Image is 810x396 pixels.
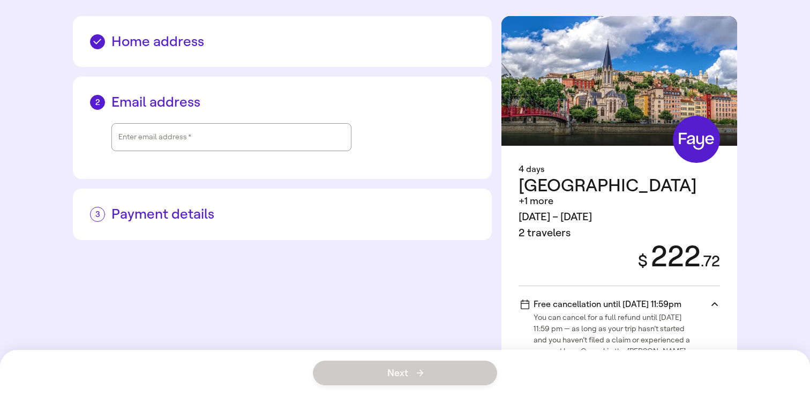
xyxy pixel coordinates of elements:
span: [GEOGRAPHIC_DATA] [519,175,697,196]
h2: Payment details [90,206,475,222]
div: 2 travelers [519,225,720,241]
div: [DATE] – [DATE] [519,209,720,225]
span: . 72 [701,252,720,270]
span: $ [638,251,648,271]
span: +1 more [519,195,553,207]
button: Next [313,361,497,385]
div: 222 [625,241,720,273]
h2: Home address [90,33,475,50]
div: 4 days [519,163,720,176]
span: Free cancellation until [DATE] 11:59pm [521,299,681,309]
span: Next [387,368,423,378]
span: You can cancel for a full refund until [DATE] 11:59 pm — as long as your trip hasn’t started and ... [534,310,695,368]
h2: Email address [90,94,475,110]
